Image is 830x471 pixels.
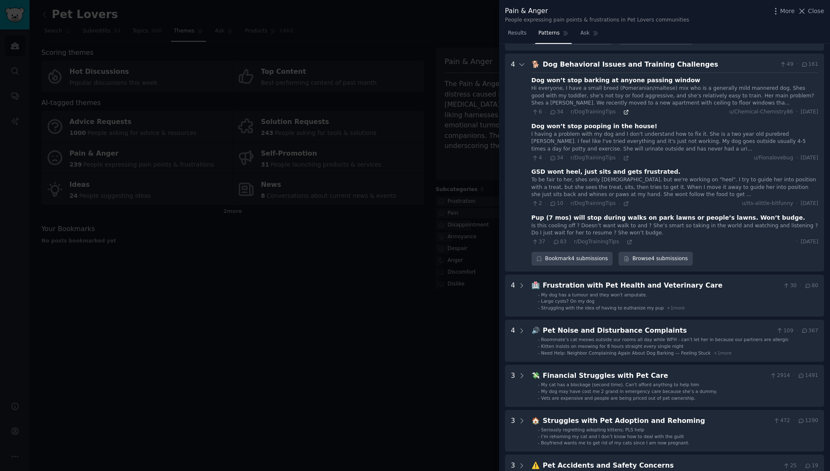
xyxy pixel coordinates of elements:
span: · [796,154,798,162]
span: · [618,155,620,161]
span: [DATE] [801,154,818,162]
span: 30 [783,282,797,290]
span: Boyfriend wants me to get rid of my cats since I am now pregnant. [541,440,690,445]
span: · [800,462,801,470]
div: Dog won’t stop pooping in the house! [532,122,657,131]
span: 2 [532,200,542,207]
span: · [545,201,546,207]
span: · [566,109,567,115]
span: · [548,239,550,245]
div: Frustration with Pet Health and Veterinary Care [543,280,780,291]
div: Pain & Anger [505,6,689,16]
span: r/DogTrainingTips [574,239,619,245]
span: 34 [549,154,563,162]
span: My dog has a tumour and they won't amputate. [541,292,647,297]
div: 3 [511,371,515,401]
span: [DATE] [801,200,818,207]
span: 10 [549,200,563,207]
span: 34 [549,108,563,116]
span: 🏠 [532,417,540,425]
span: · [566,155,567,161]
div: - [538,388,540,394]
span: 80 [804,282,818,290]
span: 37 [532,238,545,246]
span: · [796,327,798,335]
span: I’m rehoming my cat and I don’t know how to deal with the guilt [541,434,684,439]
span: · [618,201,620,207]
span: u/Its-alittle-bitfunny [742,200,793,207]
span: Patterns [538,30,559,37]
span: Close [808,7,824,16]
span: My cat has a blockage (second time). Can't afford anything to help him [541,382,699,387]
span: 19 [804,462,818,470]
span: · [570,239,571,245]
span: Seriously regretting adopting kittens; PLS help [541,427,644,432]
button: More [771,7,795,16]
div: Dog won’t stop barking at anyone passing window [532,76,700,85]
div: Hi everyone, I have a small breed (Pomeranian/maltese) mix who is a generally mild mannered dog. ... [532,85,818,107]
div: - [538,382,540,388]
span: 1491 [797,372,818,379]
span: ⚠️ [532,461,540,469]
span: u/Chemical-Chemistry86 [729,108,793,116]
span: · [545,109,546,115]
span: 109 [776,327,793,335]
span: · [566,201,567,207]
a: Ask [578,27,602,44]
span: r/DogTrainingTips [571,109,616,115]
span: · [796,200,798,207]
span: r/DogTrainingTips [571,155,616,161]
span: + 1 more [713,350,732,355]
div: Bookmark 4 submissions [532,252,613,266]
div: - [538,298,540,304]
span: u/Fionalovebug [754,154,793,162]
div: GSD wont heel, just sits and gets frustrated. [532,167,681,176]
span: Vets are expensive and people are being priced out of pet ownership. [541,396,696,401]
span: 472 [773,417,790,425]
span: 1290 [797,417,818,425]
span: 6 [532,108,542,116]
span: + 1 more [667,305,685,310]
div: - [538,440,540,446]
span: 49 [779,61,793,68]
span: My dog may have cost me 2 grand in emergency care because she’s a dummy. [541,389,717,394]
div: - [538,305,540,311]
span: · [618,109,620,115]
span: · [800,282,801,290]
div: Is this cooling off ? Doesn’t want walk to and ? She’s smart so taking in the world and watching ... [532,222,818,237]
div: Pet Noise and Disturbance Complaints [543,326,773,336]
span: Ask [580,30,590,37]
div: 4 [511,280,515,311]
div: Financial Struggles with Pet Care [543,371,767,381]
div: 4 [511,59,515,266]
span: 25 [783,462,797,470]
span: · [793,417,795,425]
button: Bookmark4 submissions [532,252,613,266]
div: Struggles with Pet Adoption and Rehoming [543,416,770,426]
div: I having a problem with my dog and I don't understand how to fix it. She is a two year old purebr... [532,131,818,153]
span: 💸 [532,371,540,379]
span: 83 [553,238,567,246]
span: Kitten insists on meowing for 8 hours straight every single night [541,344,684,349]
div: 4 [511,326,515,356]
span: 🐕 [532,60,540,68]
div: - [538,292,540,298]
span: More [780,7,795,16]
div: - [538,336,540,342]
div: Dog Behavioral Issues and Training Challenges [543,59,777,70]
div: To be fair to her, shes only [DEMOGRAPHIC_DATA], but we're working on "heel". I try to guide her ... [532,176,818,199]
span: · [796,238,798,246]
span: · [545,155,546,161]
div: Pet Accidents and Safety Concerns [543,460,780,471]
a: Browse4 submissions [618,252,692,266]
div: Pup (7 mos) will stop during walks on park lawns or people’s lawns. Won’t budge. [532,213,806,222]
a: Results [505,27,529,44]
span: Results [508,30,526,37]
div: - [538,343,540,349]
span: 367 [801,327,818,335]
div: People expressing pain points & frustrations in Pet Lovers communities [505,16,689,24]
span: 🔊 [532,326,540,334]
div: - [538,395,540,401]
div: - [538,350,540,356]
span: 4 [532,154,542,162]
